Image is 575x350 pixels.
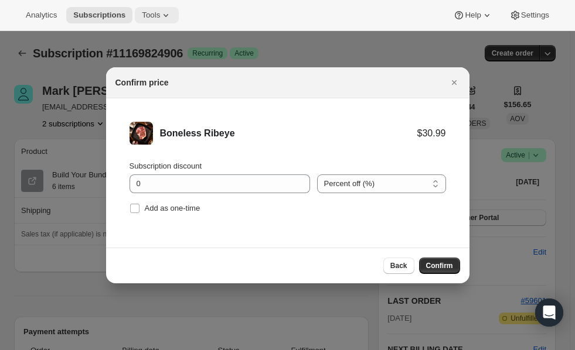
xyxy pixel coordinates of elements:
span: Confirm [426,261,453,270]
span: Analytics [26,11,57,20]
span: Help [465,11,481,20]
button: Close [446,74,462,91]
span: Subscription discount [130,162,202,170]
button: Help [446,7,499,23]
button: Confirm [419,258,460,274]
div: Boneless Ribeye [160,128,417,139]
button: Subscriptions [66,7,132,23]
h2: Confirm price [115,77,169,88]
span: Subscriptions [73,11,125,20]
span: Settings [521,11,549,20]
button: Settings [502,7,556,23]
button: Back [383,258,414,274]
button: Analytics [19,7,64,23]
button: Tools [135,7,179,23]
img: Boneless Ribeye [130,122,153,145]
div: $30.99 [417,128,446,139]
div: Open Intercom Messenger [535,298,563,327]
span: Add as one-time [145,204,200,212]
span: Tools [142,11,160,20]
span: Back [390,261,407,270]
